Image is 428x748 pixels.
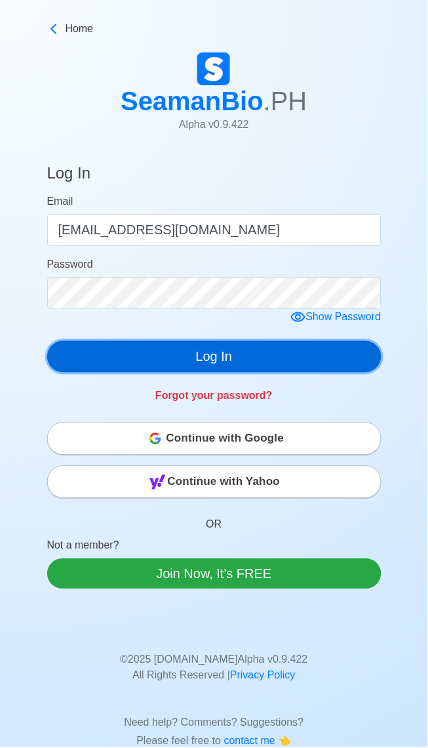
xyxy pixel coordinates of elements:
span: point [279,736,292,747]
a: Home [47,21,381,37]
p: Need help? Comments? Suggestions? [57,699,372,731]
img: Logo [197,52,230,85]
input: Your email [47,215,381,246]
h1: SeamanBio [121,85,307,117]
button: Continue with Yahoo [47,466,381,499]
span: Continue with Google [166,426,284,452]
a: Forgot your password? [155,390,273,402]
h4: Log In [47,164,91,188]
span: Continue with Yahoo [168,469,281,495]
p: OR [47,501,381,538]
span: Password [47,259,93,270]
span: Email [47,196,73,207]
span: contact me [224,736,279,747]
span: .PH [263,87,307,115]
span: Home [66,21,94,37]
button: Continue with Google [47,423,381,455]
div: Show Password [290,310,381,326]
p: Alpha v 0.9.422 [121,117,307,133]
a: Join Now, It's FREE [47,559,381,589]
a: Privacy Policy [230,670,296,681]
p: Not a member? [47,538,381,559]
a: SeamanBio.PHAlpha v0.9.422 [121,52,307,143]
p: © 2025 [DOMAIN_NAME] Alpha v 0.9.422 All Rights Reserved | [57,636,372,684]
button: Log In [47,341,381,373]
